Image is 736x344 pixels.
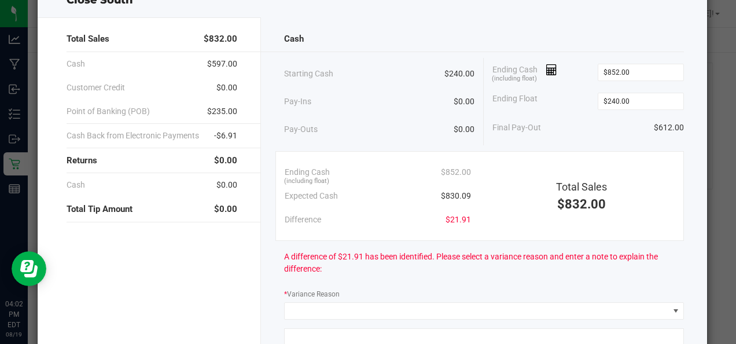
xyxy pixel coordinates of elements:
span: $0.00 [214,203,237,216]
span: $0.00 [216,179,237,191]
span: Cash Back from Electronic Payments [67,130,199,142]
span: $240.00 [444,68,474,80]
span: Difference [285,214,321,226]
span: $612.00 [654,122,684,134]
span: Pay-Outs [284,123,318,136]
span: $597.00 [207,58,237,70]
div: Returns [67,148,237,173]
span: $832.00 [204,32,237,46]
iframe: Resource center [12,251,46,286]
span: (including float) [284,177,329,186]
span: A difference of $21.91 has been identified. Please select a variance reason and enter a note to e... [284,251,684,275]
span: $830.09 [441,190,471,202]
span: Expected Cash [285,190,338,202]
span: (including float) [492,74,537,84]
span: Ending Float [492,93,538,110]
span: $0.00 [454,96,474,108]
span: $832.00 [557,197,606,211]
span: Final Pay-Out [492,122,541,134]
span: $0.00 [214,154,237,167]
span: $0.00 [454,123,474,136]
span: $235.00 [207,105,237,118]
span: -$6.91 [214,130,237,142]
span: $0.00 [216,82,237,94]
span: Total Sales [556,181,607,193]
span: Ending Cash [285,166,330,178]
span: Customer Credit [67,82,125,94]
span: $852.00 [441,166,471,178]
span: Pay-Ins [284,96,311,108]
span: Total Tip Amount [67,203,133,216]
span: Total Sales [67,32,109,46]
span: Cash [67,179,85,191]
span: Cash [67,58,85,70]
label: Variance Reason [284,289,340,299]
span: Cash [284,32,304,46]
span: Ending Cash [492,64,557,81]
span: Point of Banking (POB) [67,105,150,118]
span: $21.91 [446,214,471,226]
span: Starting Cash [284,68,333,80]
